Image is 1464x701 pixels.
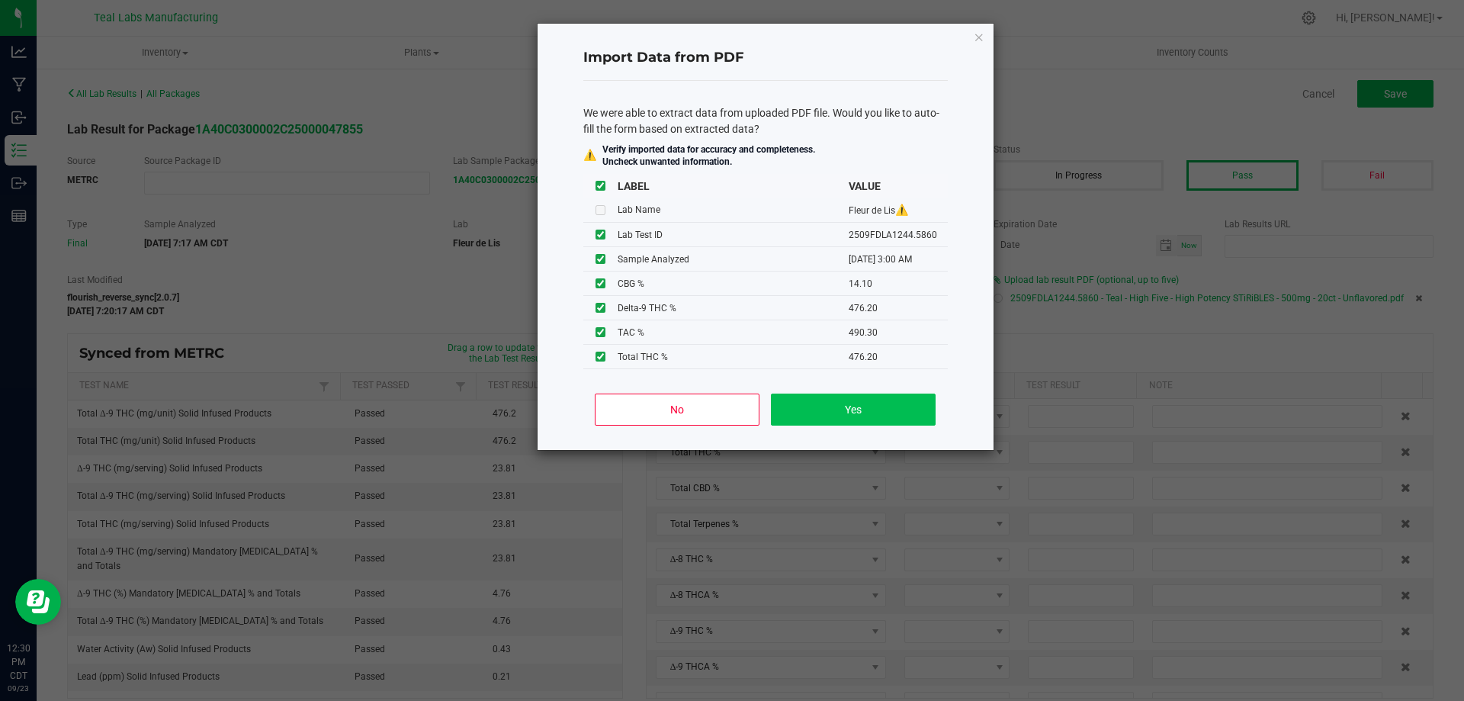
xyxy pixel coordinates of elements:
td: [DATE] 3:00 AM [849,247,948,272]
td: 2509FDLA1244.5860 [849,223,948,247]
input: undefined [596,278,605,288]
td: Fleur de Lis [849,198,948,223]
span: Total THC % [618,352,668,362]
span: TAC % [618,327,644,338]
th: LABEL [618,174,849,198]
td: 490.30 [849,320,948,345]
span: Unknown Lab [895,204,908,216]
iframe: Resource center [15,579,61,625]
td: 476.20 [849,296,948,320]
button: No [595,394,759,426]
td: 14.10 [849,272,948,296]
input: undefined [596,327,605,337]
input: undefined [596,352,605,362]
p: Verify imported data for accuracy and completeness. Uncheck unwanted information. [602,143,815,168]
td: Sample Analyzed [618,247,849,272]
span: Delta-9 THC % [618,303,676,314]
input: Unknown lab [596,205,605,215]
h4: Import Data from PDF [583,48,948,68]
span: CBG % [618,278,644,289]
div: ⚠️ [583,147,596,163]
button: Yes [771,394,935,426]
input: undefined [596,303,605,313]
button: Close [974,27,984,46]
input: undefined [596,254,605,264]
th: VALUE [849,174,948,198]
input: undefined [596,230,605,240]
td: Lab Name [618,198,849,223]
td: 476.20 [849,345,948,369]
td: Lab Test ID [618,223,849,247]
div: We were able to extract data from uploaded PDF file. Would you like to auto-fill the form based o... [583,105,948,137]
